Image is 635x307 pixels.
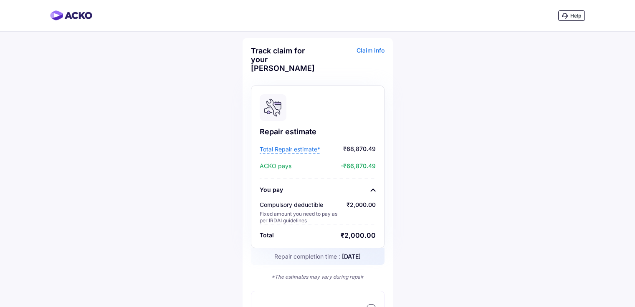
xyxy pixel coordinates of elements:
div: ₹2,000.00 [341,231,376,239]
div: Repair completion time : [251,248,385,265]
div: Track claim for your [PERSON_NAME] [251,46,316,73]
div: ₹2,000.00 [347,201,376,224]
span: Help [570,13,581,19]
div: Total [260,231,274,239]
span: -₹66,870.49 [293,162,376,170]
div: *The estimates may vary during repair [251,273,385,281]
span: ₹68,870.49 [322,145,376,153]
span: [DATE] [342,253,361,260]
span: ACKO pays [260,162,291,170]
div: Repair estimate [260,127,376,137]
div: You pay [260,186,283,194]
div: Claim info [320,46,385,79]
div: Fixed amount you need to pay as per IRDAI guidelines [260,211,341,224]
img: horizontal-gradient.png [50,10,92,20]
span: Total Repair estimate* [260,145,320,153]
div: Compulsory deductible [260,201,341,209]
